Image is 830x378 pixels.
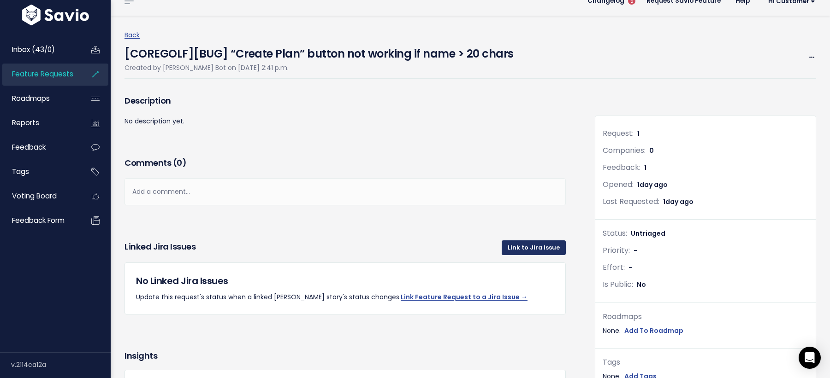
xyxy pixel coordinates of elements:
div: v.2114ca12a [11,353,111,377]
h4: [COREGOLF][BUG] “Create Plan” button not working if name > 20 chars [125,41,514,62]
span: day ago [665,197,694,206]
span: Feedback [12,142,46,152]
span: 1 [637,180,668,189]
div: Open Intercom Messenger [799,347,821,369]
div: Tags [603,356,808,369]
a: Reports [2,112,77,134]
a: Add To Roadmap [624,325,683,337]
a: Link Feature Request to a Jira Issue → [401,292,528,302]
span: 1 [663,197,694,206]
div: Roadmaps [603,310,808,324]
h3: Linked Jira issues [125,240,196,255]
a: Feedback form [2,210,77,231]
span: Voting Board [12,191,57,201]
div: None. [603,325,808,337]
a: Roadmaps [2,88,77,109]
a: Back [125,30,140,40]
p: No description yet. [125,116,566,127]
h3: Comments ( ) [125,157,566,169]
span: Reports [12,118,39,128]
a: Feature Requests [2,64,77,85]
img: logo-white.9d6f32f41409.svg [20,5,91,25]
span: 0 [177,157,182,169]
span: No [637,280,646,289]
div: Add a comment... [125,178,566,205]
span: Effort: [603,262,625,273]
span: Request: [603,128,634,139]
span: Untriaged [631,229,665,238]
span: Opened: [603,179,634,190]
span: Created by [PERSON_NAME] Bot on [DATE] 2:41 p.m. [125,63,289,72]
a: Link to Jira Issue [502,240,566,255]
a: Feedback [2,137,77,158]
span: Companies: [603,145,646,156]
span: Roadmaps [12,93,50,103]
span: Priority: [603,245,630,256]
span: 1 [644,163,646,172]
span: Tags [12,167,29,176]
h5: No Linked Jira Issues [136,274,554,288]
span: Feedback form [12,215,65,225]
span: Inbox (43/0) [12,45,55,54]
a: Voting Board [2,186,77,207]
p: Update this request's status when a linked [PERSON_NAME] story's status changes. [136,291,554,303]
span: Last Requested: [603,196,659,207]
span: 0 [649,146,654,155]
a: Tags [2,161,77,182]
span: - [628,263,632,272]
a: Inbox (43/0) [2,39,77,60]
span: - [634,246,637,255]
span: Status: [603,228,627,238]
span: Feature Requests [12,69,73,79]
span: Is Public: [603,279,633,290]
h3: Description [125,94,566,107]
span: day ago [640,180,668,189]
span: 1 [637,129,640,138]
h3: Insights [125,349,157,362]
span: Feedback: [603,162,640,173]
